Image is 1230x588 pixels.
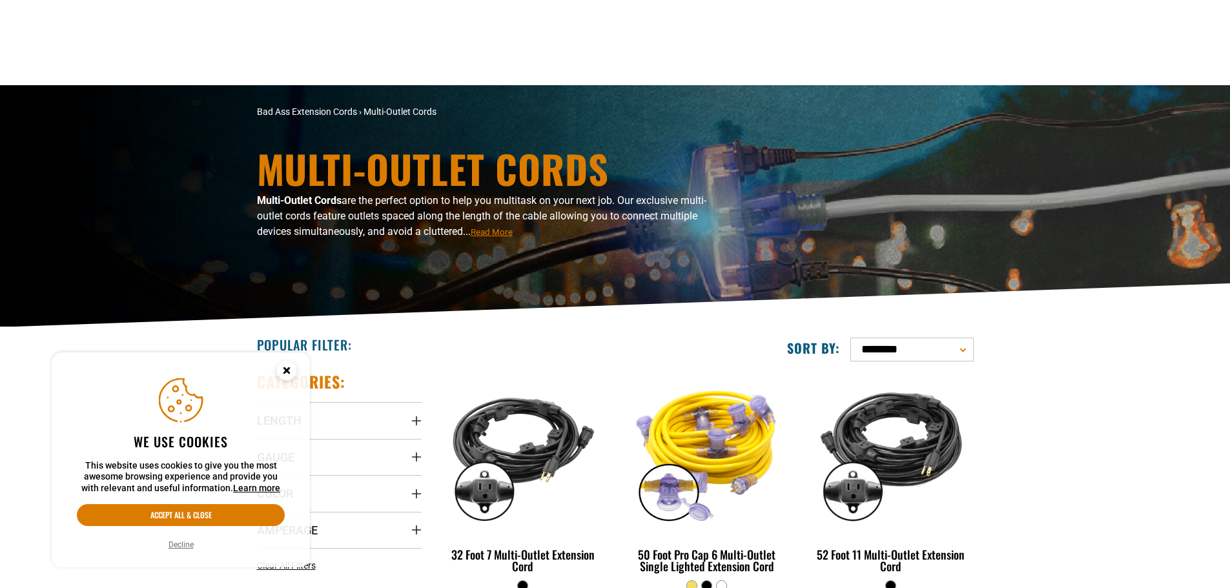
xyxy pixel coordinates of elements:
span: Multi-Outlet Cords [364,106,436,117]
summary: Gauge [257,439,422,475]
a: yellow 50 Foot Pro Cap 6 Multi-Outlet Single Lighted Extension Cord [624,372,789,580]
nav: breadcrumbs [257,105,728,119]
label: Sort by: [787,340,840,356]
div: 50 Foot Pro Cap 6 Multi-Outlet Single Lighted Extension Cord [624,549,789,572]
h2: We use cookies [77,433,285,450]
a: black 32 Foot 7 Multi-Outlet Extension Cord [441,372,606,580]
summary: Amperage [257,512,422,548]
span: › [359,106,362,117]
img: black [810,378,972,527]
summary: Color [257,475,422,511]
summary: Length [257,402,422,438]
a: Bad Ass Extension Cords [257,106,357,117]
span: Clear All Filters [257,560,316,571]
div: 32 Foot 7 Multi-Outlet Extension Cord [441,549,606,572]
img: black [442,378,604,527]
span: are the perfect option to help you multitask on your next job. Our exclusive multi-outlet cords f... [257,194,706,238]
p: This website uses cookies to give you the most awesome browsing experience and provide you with r... [77,460,285,494]
button: Accept all & close [77,504,285,526]
button: Decline [165,538,198,551]
a: Learn more [233,483,280,493]
h1: Multi-Outlet Cords [257,149,728,188]
b: Multi-Outlet Cords [257,194,342,207]
img: yellow [626,378,788,527]
span: Read More [471,227,513,237]
div: 52 Foot 11 Multi-Outlet Extension Cord [808,549,973,572]
a: black 52 Foot 11 Multi-Outlet Extension Cord [808,372,973,580]
h2: Popular Filter: [257,336,352,353]
aside: Cookie Consent [52,352,310,568]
